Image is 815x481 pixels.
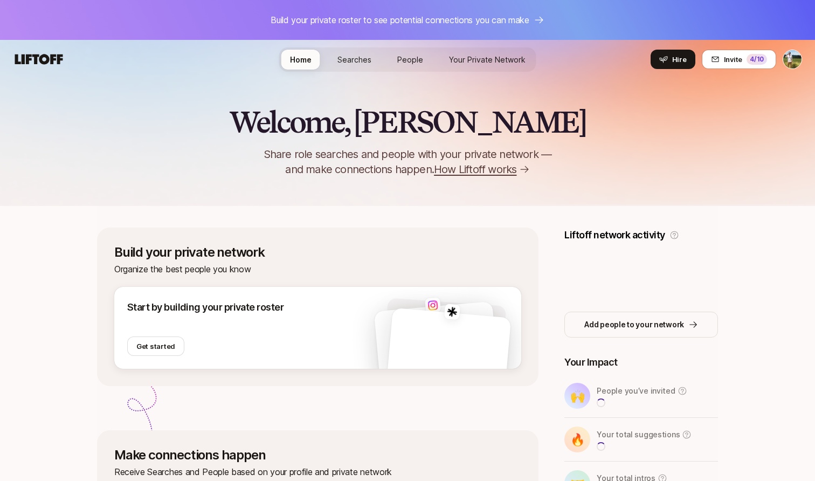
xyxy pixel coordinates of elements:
[724,54,742,65] span: Invite
[397,54,423,65] span: People
[597,428,680,441] p: Your total suggestions
[564,383,590,409] div: 🙌
[246,147,569,177] p: Share role searches and people with your private network — and make connections happen.
[783,50,802,68] img: Tyler Kieft
[564,228,665,243] p: Liftoff network activity
[747,54,767,65] div: 4 /10
[127,336,184,356] button: Get started
[281,50,320,70] a: Home
[114,245,521,260] p: Build your private network
[271,13,529,27] p: Build your private roster to see potential connections you can make
[434,162,516,177] span: How Liftoff works
[651,50,695,69] button: Hire
[440,50,534,70] a: Your Private Network
[564,312,718,338] button: Add people to your network
[564,427,590,452] div: 🔥
[434,162,529,177] a: How Liftoff works
[114,262,521,276] p: Organize the best people you know
[425,297,441,313] img: 7661de7f_06e1_4c69_8654_c3eaf64fb6e4.jpg
[564,355,718,370] p: Your Impact
[114,465,521,479] p: Receive Searches and People based on your profile and private network
[329,50,380,70] a: Searches
[444,304,460,320] img: 8449d47f_5acf_49ef_9f9e_04c873acc53a.jpg
[702,50,776,69] button: Invite4/10
[597,384,675,397] p: People you’ve invited
[229,106,586,138] h2: Welcome, [PERSON_NAME]
[127,300,284,315] p: Start by building your private roster
[672,54,687,65] span: Hire
[449,54,526,65] span: Your Private Network
[783,50,802,69] button: Tyler Kieft
[337,54,371,65] span: Searches
[389,50,432,70] a: People
[114,448,521,463] p: Make connections happen
[584,318,684,331] p: Add people to your network
[290,54,312,65] span: Home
